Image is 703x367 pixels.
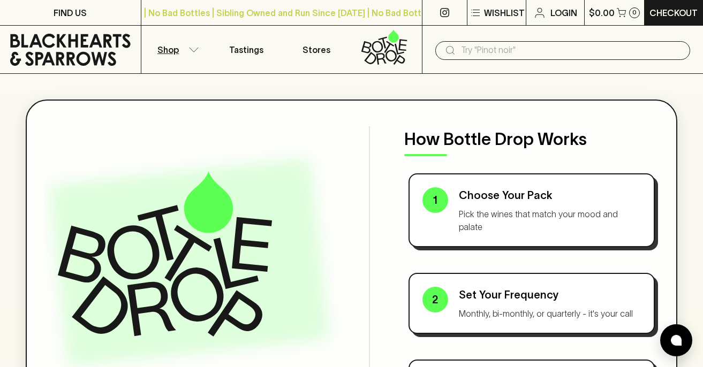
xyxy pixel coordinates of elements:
p: Shop [157,43,179,56]
p: Wishlist [484,6,525,19]
p: $0.00 [589,6,615,19]
a: Tastings [211,26,282,73]
p: Monthly, bi-monthly, or quarterly - it's your call [459,307,641,320]
p: How Bottle Drop Works [404,126,660,152]
p: Checkout [649,6,698,19]
p: FIND US [54,6,87,19]
img: Bottle Drop [58,171,272,336]
div: 1 [422,187,448,213]
p: Choose Your Pack [459,187,641,203]
p: Set Your Frequency [459,287,641,303]
div: 2 [422,287,448,312]
p: 0 [632,10,637,16]
p: Tastings [229,43,263,56]
img: bubble-icon [671,335,682,346]
p: Pick the wines that match your mood and palate [459,208,641,233]
input: Try "Pinot noir" [461,42,682,59]
a: Stores [282,26,352,73]
p: Login [550,6,577,19]
button: Shop [141,26,211,73]
p: Stores [303,43,330,56]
